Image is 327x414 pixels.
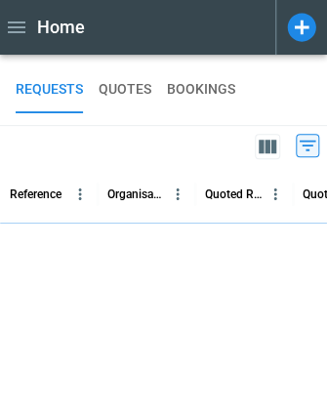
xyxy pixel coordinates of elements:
[107,187,165,201] div: Organisation
[16,66,83,113] button: REQUESTS
[99,66,151,113] button: QUOTES
[165,182,190,207] button: Organisation column menu
[167,66,235,113] button: BOOKINGS
[205,187,263,201] div: Quoted Route
[10,187,61,201] div: Reference
[67,182,93,207] button: Reference column menu
[263,182,288,207] button: Quoted Route column menu
[37,16,85,39] h1: Home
